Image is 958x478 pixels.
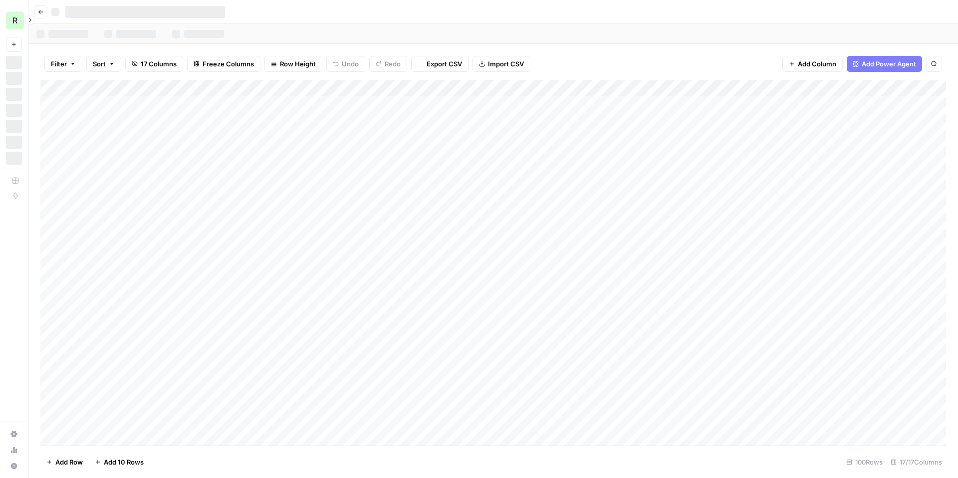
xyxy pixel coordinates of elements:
button: Add Column [782,56,843,72]
a: Usage [6,442,22,458]
span: Sort [93,59,106,69]
span: R [12,14,17,26]
button: Add Power Agent [847,56,922,72]
span: Import CSV [488,59,524,69]
button: 17 Columns [125,56,183,72]
span: Add 10 Rows [104,457,144,467]
button: Add Row [40,454,89,470]
span: Row Height [280,59,316,69]
span: Add Row [55,457,83,467]
div: 100 Rows [842,454,887,470]
button: Sort [86,56,121,72]
button: Import CSV [473,56,530,72]
span: Filter [51,59,67,69]
button: Row Height [264,56,322,72]
button: Add 10 Rows [89,454,150,470]
div: 17/17 Columns [887,454,946,470]
span: Add Power Agent [862,59,916,69]
span: Add Column [798,59,836,69]
button: Filter [44,56,82,72]
a: Settings [6,426,22,442]
button: Undo [326,56,365,72]
span: 17 Columns [141,59,177,69]
span: Freeze Columns [203,59,254,69]
span: Undo [342,59,359,69]
button: Redo [369,56,407,72]
button: Help + Support [6,458,22,474]
span: Redo [385,59,401,69]
button: Workspace: Re-Leased [6,8,22,33]
button: Export CSV [411,56,469,72]
button: Freeze Columns [187,56,260,72]
span: Export CSV [427,59,462,69]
